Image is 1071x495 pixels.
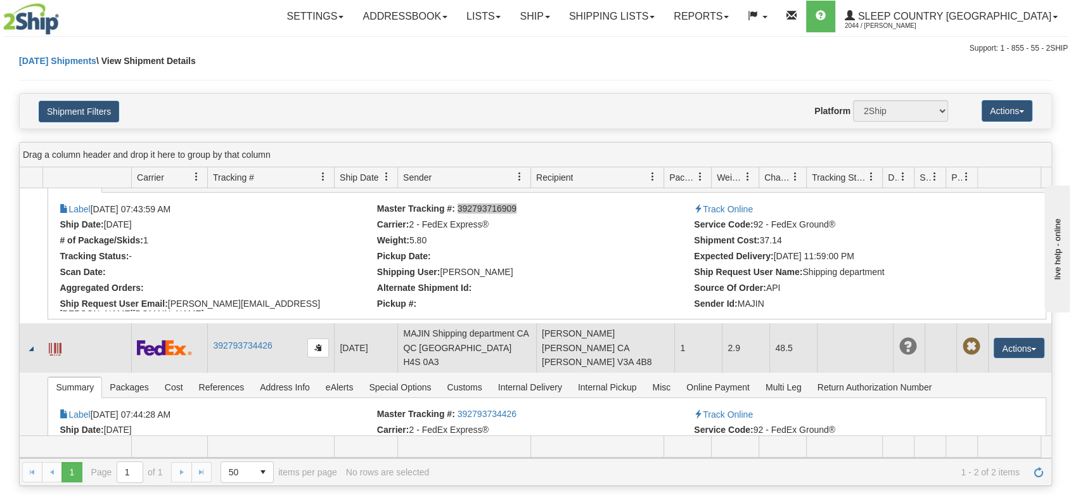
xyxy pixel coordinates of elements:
[361,377,439,397] span: Special Options
[536,171,573,184] span: Recipient
[1042,183,1070,312] iframe: chat widget
[536,323,675,373] td: [PERSON_NAME] [PERSON_NAME] CA [PERSON_NAME] V3A 4B8
[920,171,930,184] span: Shipment Issues
[60,235,143,245] strong: # of Package/Skids:
[334,323,397,373] td: [DATE]
[137,171,164,184] span: Carrier
[60,251,373,264] li: -
[458,203,516,214] a: 392793716909
[39,101,119,122] button: Shipment Filters
[60,409,90,420] a: Label
[694,235,1008,248] li: 37.14
[510,1,559,32] a: Ship
[157,377,191,397] span: Cost
[694,425,1008,437] li: 92 - FedEx Ground®
[439,377,489,397] span: Customs
[694,267,1008,280] li: Shipping department
[694,219,753,229] strong: Service Code:
[951,171,962,184] span: Pickup Status
[60,204,90,214] a: Label
[560,1,664,32] a: Shipping lists
[221,461,337,483] span: items per page
[61,462,82,482] span: Page 1
[689,166,711,188] a: Packages filter column settings
[20,143,1051,167] div: grid grouping header
[403,171,432,184] span: Sender
[213,340,272,350] a: 392793734426
[117,462,143,482] input: Page 1
[982,100,1032,122] button: Actions
[924,166,946,188] a: Shipment Issues filter column settings
[845,20,940,32] span: 2044 / [PERSON_NAME]
[722,323,769,373] td: 2.9
[1029,462,1049,482] a: Refresh
[694,204,753,214] a: Track Online
[229,466,245,479] span: 50
[458,409,516,419] a: 392793734426
[509,166,530,188] a: Sender filter column settings
[899,338,916,356] span: Unknown
[10,11,117,20] div: live help - online
[956,166,977,188] a: Pickup Status filter column settings
[377,267,691,280] li: Noureddine Ardid (28111)
[60,235,373,248] li: 1
[888,171,899,184] span: Delivery Status
[679,377,757,397] span: Online Payment
[438,467,1020,477] span: 1 - 2 of 2 items
[769,323,817,373] td: 48.5
[812,171,867,184] span: Tracking Status
[457,1,510,32] a: Lists
[694,219,1008,232] li: 92 - FedEx Ground®
[213,171,254,184] span: Tracking #
[137,340,192,356] img: 2 - FedEx Express®
[60,219,373,232] li: [DATE]
[645,377,678,397] span: Misc
[377,267,440,277] strong: Shipping User:
[994,338,1044,358] button: Actions
[570,377,645,397] span: Internal Pickup
[60,299,373,311] li: [PERSON_NAME][EMAIL_ADDRESS][PERSON_NAME][DOMAIN_NAME]
[376,166,397,188] a: Ship Date filter column settings
[397,323,536,373] td: MAJIN Shipping department CA QC [GEOGRAPHIC_DATA] H4S 0A3
[277,1,353,32] a: Settings
[60,425,373,437] li: [DATE]
[252,377,317,397] span: Address Info
[377,235,691,248] li: 5.80
[694,299,737,309] strong: Sender Id:
[96,56,196,66] span: \ View Shipment Details
[318,377,361,397] span: eAlerts
[377,409,455,419] strong: Master Tracking #:
[49,337,61,357] a: Label
[694,425,753,435] strong: Service Code:
[855,11,1051,22] span: Sleep Country [GEOGRAPHIC_DATA]
[674,323,722,373] td: 1
[377,425,409,435] strong: Carrier:
[25,342,37,355] a: Collapse
[102,377,156,397] span: Packages
[835,1,1067,32] a: Sleep Country [GEOGRAPHIC_DATA] 2044 / [PERSON_NAME]
[694,251,773,261] strong: Expected Delivery:
[3,3,59,35] img: logo2044.jpg
[717,171,743,184] span: Weight
[785,166,806,188] a: Charge filter column settings
[60,425,103,435] strong: Ship Date:
[312,166,334,188] a: Tracking # filter column settings
[377,235,409,245] strong: Weight:
[3,43,1068,54] div: Support: 1 - 855 - 55 - 2SHIP
[91,461,163,483] span: Page of 1
[353,1,457,32] a: Addressbook
[664,1,738,32] a: Reports
[694,251,1008,264] li: [DATE] 11:59:00 PM
[694,283,1008,295] li: API
[694,283,766,293] strong: Source Of Order:
[221,461,274,483] span: Page sizes drop down
[60,251,129,261] strong: Tracking Status:
[694,409,753,420] a: Track Online
[737,166,759,188] a: Weight filter column settings
[377,219,691,232] li: 2 - FedEx Express®
[60,203,373,216] li: [DATE] 07:43:59 AM
[191,377,252,397] span: References
[694,299,1008,311] li: MAJIN
[694,267,802,277] strong: Ship Request User Name:
[764,171,791,184] span: Charge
